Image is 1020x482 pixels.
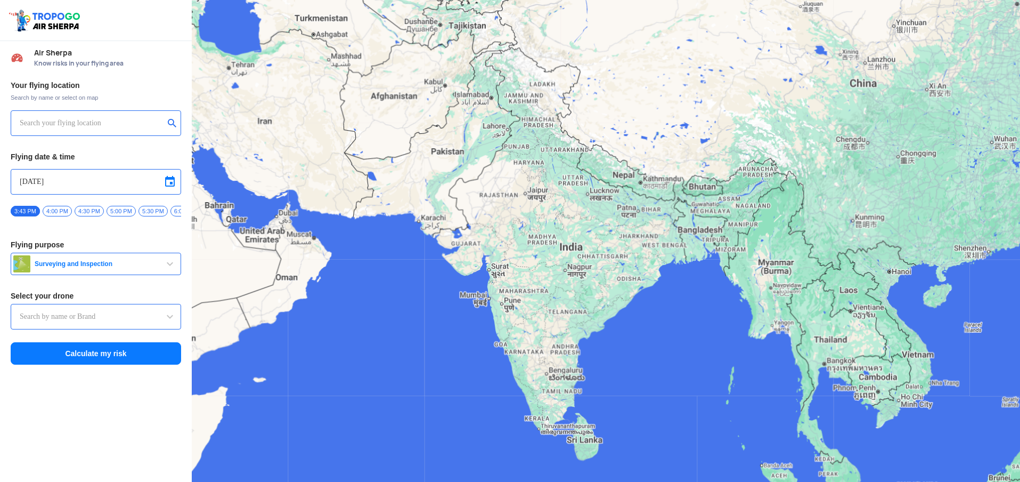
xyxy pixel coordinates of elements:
span: Surveying and Inspection [30,260,164,268]
span: Air Sherpa [34,49,181,57]
span: 3:43 PM [11,206,40,216]
img: ic_tgdronemaps.svg [8,8,84,33]
button: Surveying and Inspection [11,253,181,275]
input: Search by name or Brand [20,310,172,323]
span: Search by name or select on map [11,93,181,102]
span: 4:00 PM [43,206,72,216]
h3: Your flying location [11,82,181,89]
span: 6:00 PM [170,206,200,216]
img: Risk Scores [11,51,23,64]
h3: Select your drone [11,292,181,300]
h3: Flying purpose [11,241,181,248]
input: Search your flying location [20,117,164,130]
h3: Flying date & time [11,153,181,160]
img: survey.png [13,255,30,272]
button: Calculate my risk [11,342,181,365]
span: 5:30 PM [138,206,168,216]
input: Select Date [20,175,172,188]
span: 5:00 PM [107,206,136,216]
span: 4:30 PM [75,206,104,216]
span: Know risks in your flying area [34,59,181,68]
